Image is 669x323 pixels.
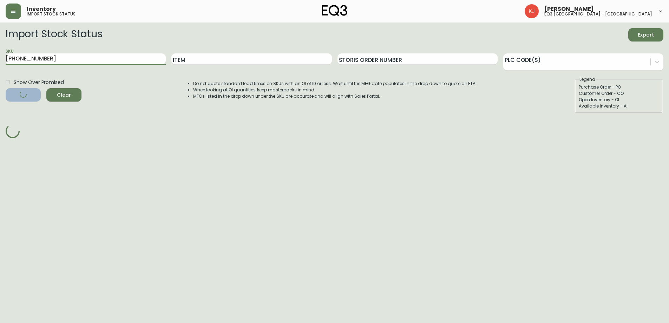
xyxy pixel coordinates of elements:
[322,5,348,16] img: logo
[579,90,659,97] div: Customer Order - CO
[193,93,477,99] li: MFGs listed in the drop down under the SKU are accurate and will align with Sales Portal.
[579,84,659,90] div: Purchase Order - PO
[46,88,81,102] button: Clear
[634,31,658,39] span: Export
[6,28,102,41] h2: Import Stock Status
[27,12,76,16] h5: import stock status
[193,80,477,87] li: Do not quote standard lead times on SKUs with an OI of 10 or less. Wait until the MFG date popula...
[193,87,477,93] li: When looking at OI quantities, keep masterpacks in mind.
[27,6,56,12] span: Inventory
[544,6,594,12] span: [PERSON_NAME]
[579,103,659,109] div: Available Inventory - AI
[579,97,659,103] div: Open Inventory - OI
[525,4,539,18] img: 24a625d34e264d2520941288c4a55f8e
[14,79,64,86] span: Show Over Promised
[579,76,596,83] legend: Legend
[52,91,76,99] span: Clear
[544,12,652,16] h5: eq3 [GEOGRAPHIC_DATA] - [GEOGRAPHIC_DATA]
[628,28,663,41] button: Export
